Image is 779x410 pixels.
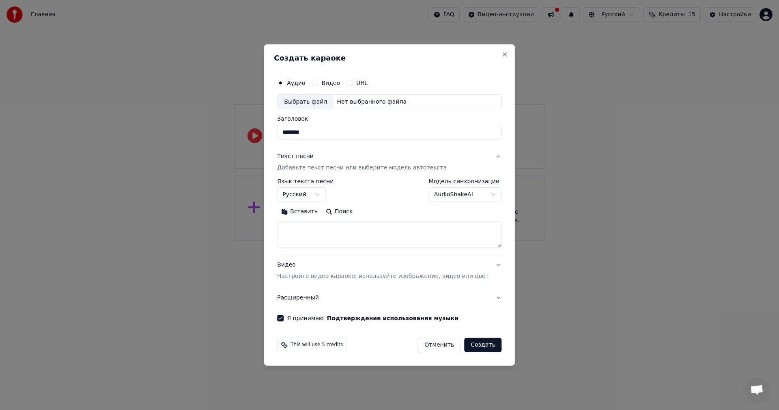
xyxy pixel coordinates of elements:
label: Заголовок [277,116,501,122]
button: ВидеоНастройте видео караоке: используйте изображение, видео или цвет [277,255,501,287]
p: Настройте видео караоке: используйте изображение, видео или цвет [277,272,488,280]
div: Видео [277,261,488,281]
p: Добавьте текст песни или выберите модель автотекста [277,164,447,172]
div: Текст песниДобавьте текст песни или выберите модель автотекста [277,179,501,254]
button: Текст песниДобавьте текст песни или выберите модель автотекста [277,146,501,179]
button: Создать [464,338,501,352]
label: Я принимаю [287,315,458,321]
label: URL [356,80,368,86]
label: Язык текста песни [277,179,334,184]
div: Выбрать файл [278,95,334,109]
button: Поиск [322,206,357,219]
h2: Создать караоке [274,54,505,62]
div: Текст песни [277,153,314,161]
span: This will use 5 credits [291,342,343,348]
button: Вставить [277,206,322,219]
div: Нет выбранного файла [334,98,410,106]
button: Отменить [417,338,461,352]
label: Модель синхронизации [429,179,502,184]
button: Я принимаю [327,315,458,321]
label: Аудио [287,80,305,86]
label: Видео [321,80,340,86]
button: Расширенный [277,287,501,308]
